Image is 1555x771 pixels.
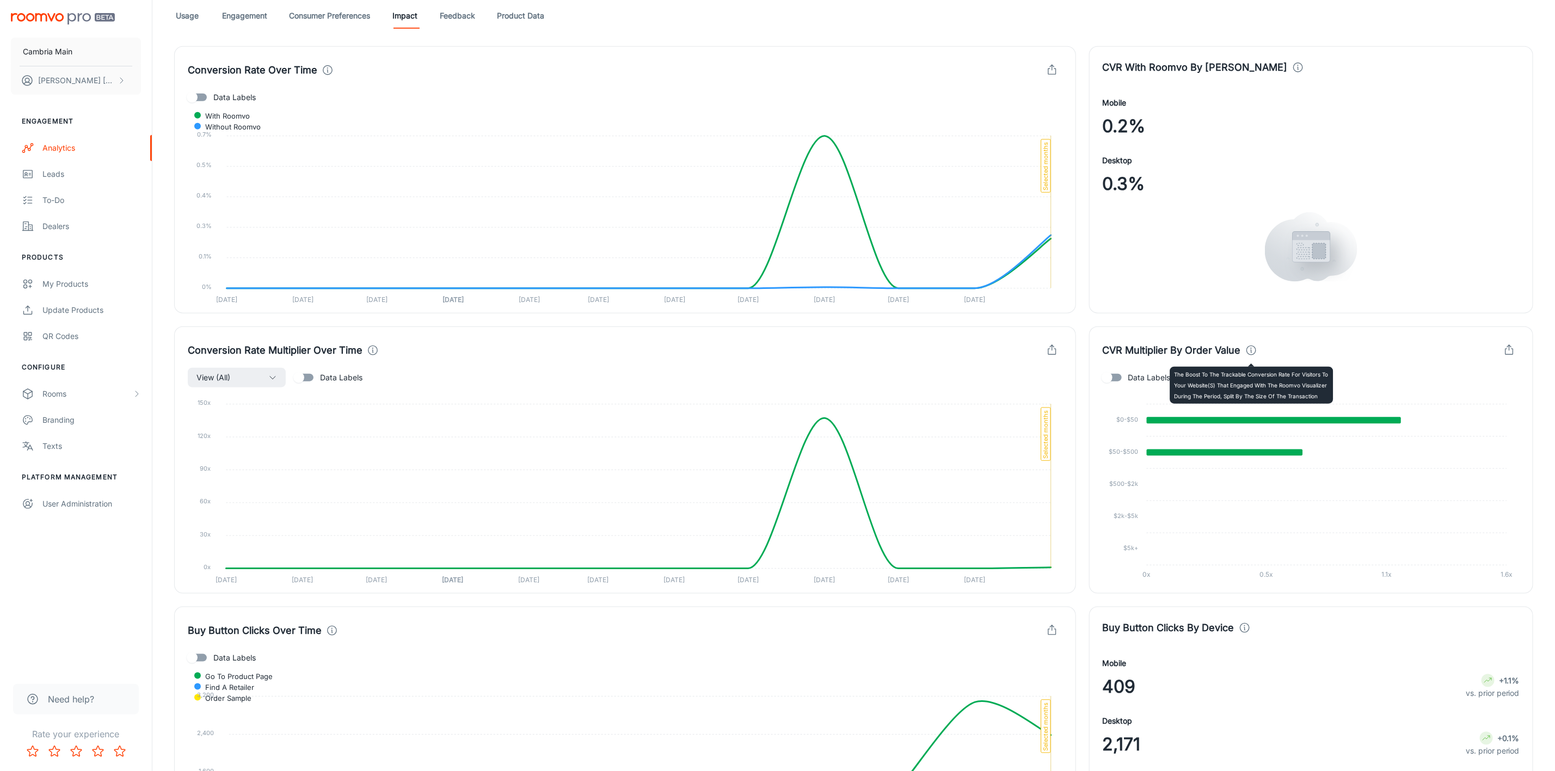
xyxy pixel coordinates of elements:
a: Impact [392,3,418,29]
tspan: $0-$50 [1116,416,1138,423]
span: Go To Product Page [197,671,273,681]
span: With Roomvo [197,111,250,121]
a: Product Data [497,3,544,29]
h4: CVR With Roomvo By [PERSON_NAME] [1103,60,1288,75]
tspan: 2,400 [197,729,214,737]
tspan: $5k+ [1123,545,1138,552]
tspan: [DATE] [663,576,685,584]
button: Rate 5 star [109,741,131,762]
tspan: [DATE] [588,295,609,304]
tspan: 0x [204,564,211,571]
h4: CVR Multiplier By Order Value [1103,343,1241,358]
button: Cambria Main [11,38,141,66]
tspan: [DATE] [292,295,314,304]
tspan: [DATE] [519,295,540,304]
tspan: $500-$2k [1109,480,1138,488]
p: vs. prior period [1466,745,1520,757]
tspan: [DATE] [366,295,388,304]
tspan: 1.1x [1381,571,1392,579]
tspan: [DATE] [442,295,464,304]
tspan: [DATE] [292,576,313,584]
span: Data Labels [213,91,256,103]
tspan: [DATE] [814,576,835,584]
h4: Buy Button Clicks Over Time [188,623,322,638]
tspan: 0.1% [199,253,212,261]
span: Data Labels [1128,372,1171,384]
h4: Mobile [1103,97,1127,109]
img: Roomvo PRO Beta [11,13,115,24]
img: views.svg [1265,212,1357,282]
tspan: 1.6x [1501,571,1513,579]
h4: Desktop [1103,715,1133,727]
tspan: $2k-$5k [1114,513,1138,520]
span: 409 [1103,674,1136,700]
span: 0.2% [1103,113,1146,139]
tspan: 0% [202,283,212,291]
button: [PERSON_NAME] [PERSON_NAME] [11,66,141,95]
p: [PERSON_NAME] [PERSON_NAME] [38,75,115,87]
button: Rate 1 star [22,741,44,762]
div: Branding [42,414,141,426]
div: To-do [42,194,141,206]
h4: Mobile [1103,657,1127,669]
tspan: 0.7% [197,131,212,139]
tspan: 30x [200,531,211,538]
strong: +1.1% [1499,676,1520,685]
tspan: [DATE] [518,576,539,584]
p: The boost to the trackable conversion rate for visitors to your website(s) that engaged with the ... [1175,369,1329,402]
span: Data Labels [320,372,362,384]
tspan: [DATE] [664,295,685,304]
tspan: [DATE] [738,295,759,304]
tspan: 0.5% [196,162,212,169]
span: View (All) [196,371,230,384]
tspan: 60x [200,498,211,505]
tspan: 0.3% [196,223,212,230]
tspan: [DATE] [888,295,909,304]
tspan: 120x [198,432,211,440]
tspan: [DATE] [442,576,463,584]
span: 2,171 [1103,731,1141,757]
tspan: 3,200 [197,691,214,699]
p: Rate your experience [9,727,143,741]
tspan: [DATE] [216,295,237,304]
a: Usage [174,3,200,29]
div: Analytics [42,142,141,154]
span: Without Roomvo [197,122,261,132]
tspan: 150x [198,399,211,407]
tspan: $50-$500 [1109,448,1138,455]
tspan: 0.4% [196,192,212,200]
div: Leads [42,168,141,180]
tspan: [DATE] [216,576,237,584]
h4: Desktop [1103,155,1133,166]
div: My Products [42,278,141,290]
button: View (All) [188,368,286,387]
tspan: 90x [200,465,211,472]
tspan: [DATE] [737,576,759,584]
span: Need help? [48,693,94,706]
button: Rate 4 star [87,741,109,762]
h4: Conversion Rate Multiplier Over Time [188,343,362,358]
a: Feedback [440,3,475,29]
p: vs. prior period [1466,687,1520,699]
h4: Conversion Rate Over Time [188,63,317,78]
tspan: 0x [1142,571,1151,579]
div: Dealers [42,220,141,232]
button: Rate 2 star [44,741,65,762]
tspan: [DATE] [587,576,609,584]
tspan: 0.5x [1259,571,1273,579]
span: Order sample [197,693,251,703]
button: Rate 3 star [65,741,87,762]
a: Consumer Preferences [289,3,370,29]
div: Update Products [42,304,141,316]
tspan: [DATE] [964,576,985,584]
span: 0.3% [1103,171,1145,197]
span: Find a retailer [197,682,254,692]
tspan: [DATE] [964,295,985,304]
a: Engagement [222,3,267,29]
div: Texts [42,440,141,452]
tspan: [DATE] [888,576,909,584]
div: QR Codes [42,330,141,342]
div: Rooms [42,388,132,400]
span: Data Labels [213,652,256,664]
tspan: [DATE] [366,576,387,584]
